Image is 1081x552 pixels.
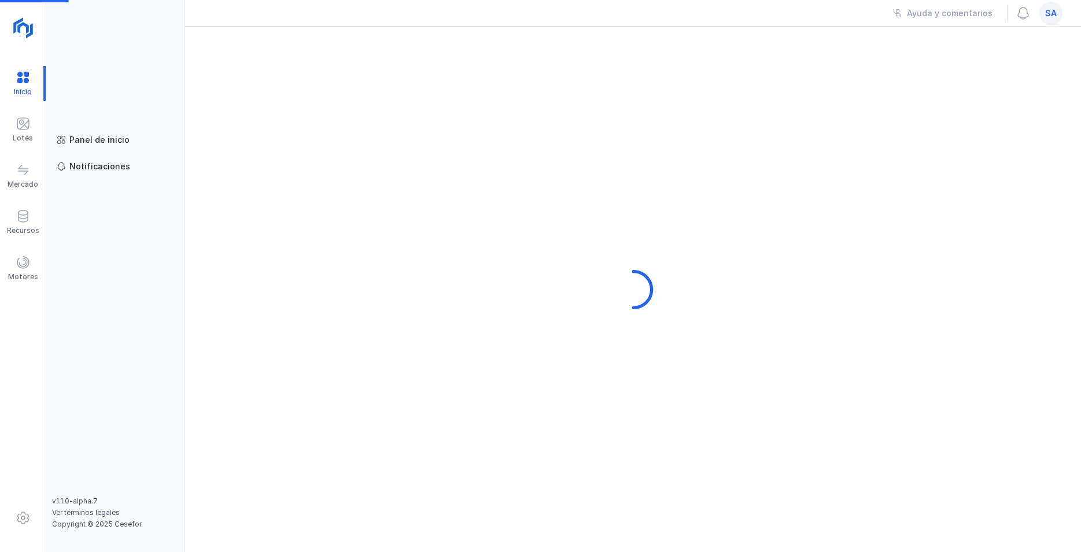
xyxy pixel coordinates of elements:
[52,129,179,150] a: Panel de inicio
[52,156,179,177] a: Notificaciones
[69,134,130,146] div: Panel de inicio
[7,226,39,235] div: Recursos
[9,13,38,42] img: logoRight.svg
[52,497,179,506] div: v1.1.0-alpha.7
[52,520,179,529] div: Copyright © 2025 Cesefor
[1045,8,1057,19] span: sa
[52,508,120,517] a: Ver términos legales
[13,134,33,143] div: Lotes
[886,3,1000,23] button: Ayuda y comentarios
[907,8,993,19] div: Ayuda y comentarios
[69,161,130,172] div: Notificaciones
[8,180,38,189] div: Mercado
[8,272,38,281] div: Motores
